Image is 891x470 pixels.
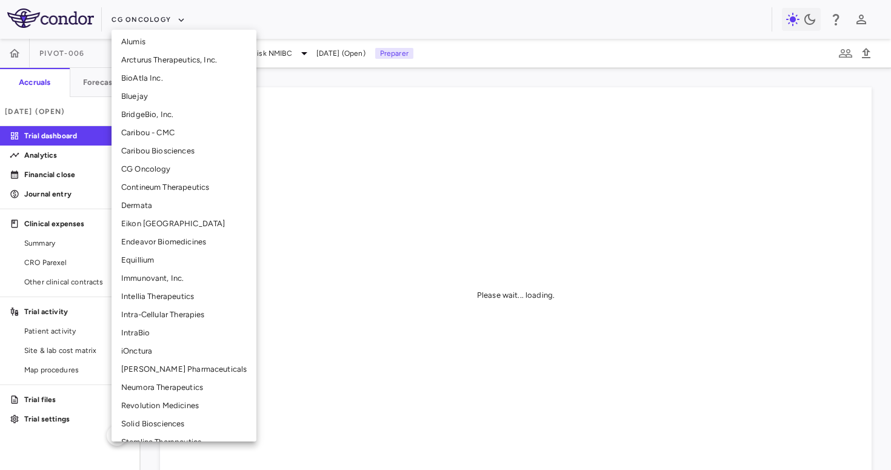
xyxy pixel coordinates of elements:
li: Immunovant, Inc. [112,269,256,287]
li: BridgeBio, Inc. [112,106,256,124]
li: Endeavor Biomedicines [112,233,256,251]
li: Arcturus Therapeutics, Inc. [112,51,256,69]
li: BioAtla Inc. [112,69,256,87]
li: Equillium [112,251,256,269]
li: Stemline Therapeutics [112,433,256,451]
li: Solid Biosciences [112,415,256,433]
li: Caribou - CMC [112,124,256,142]
li: Caribou Biosciences [112,142,256,160]
li: CG Oncology [112,160,256,178]
li: Dermata [112,196,256,215]
li: Alumis [112,33,256,51]
li: Revolution Medicines [112,397,256,415]
li: Contineum Therapeutics [112,178,256,196]
li: iOnctura [112,342,256,360]
li: Neumora Therapeutics [112,378,256,397]
li: Intellia Therapeutics [112,287,256,306]
li: Bluejay [112,87,256,106]
li: Eikon [GEOGRAPHIC_DATA] [112,215,256,233]
li: IntraBio [112,324,256,342]
li: [PERSON_NAME] Pharmaceuticals [112,360,256,378]
li: Intra-Cellular Therapies [112,306,256,324]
